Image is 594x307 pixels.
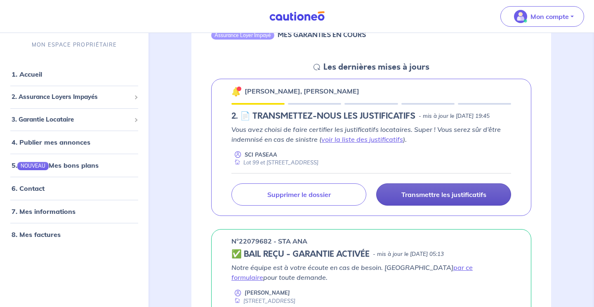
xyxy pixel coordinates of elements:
[12,230,61,239] a: 8. Mes factures
[3,111,145,127] div: 3. Garantie Locataire
[323,62,429,72] h5: Les dernières mises à jours
[231,111,511,121] div: state: DOCUMENTS-IN-PENDING, Context: NEW,CHOOSE-CERTIFICATE,RELATIONSHIP,LESSOR-DOCUMENTS
[245,289,290,297] p: [PERSON_NAME]
[3,203,145,220] div: 7. Mes informations
[267,190,331,199] p: Supprimer le dossier
[231,262,511,282] p: Notre équipe est à votre écoute en cas de besoin. [GEOGRAPHIC_DATA] pour toute demande.
[231,87,241,96] img: 🔔
[401,190,486,199] p: Transmettre les justificatifs
[373,250,444,258] p: - mis à jour le [DATE] 05:13
[231,249,370,259] h5: ✅ BAIL REÇU - GARANTIE ACTIVÉE
[32,41,117,49] p: MON ESPACE PROPRIÉTAIRE
[3,134,145,150] div: 4. Publier mes annonces
[500,6,584,27] button: illu_account_valid_menu.svgMon compte
[419,112,490,120] p: - mis à jour le [DATE] 19:45
[12,92,131,102] span: 2. Assurance Loyers Impayés
[231,183,366,206] a: Supprimer le dossier
[3,89,145,105] div: 2. Assurance Loyers Impayés
[12,70,42,78] a: 1. Accueil
[514,10,527,23] img: illu_account_valid_menu.svg
[231,249,511,259] div: state: CONTRACT-VALIDATED, Context: ,MAYBE-CERTIFICATE,,LESSOR-DOCUMENTS,IS-ODEALIM
[530,12,569,21] p: Mon compte
[3,180,145,197] div: 6. Contact
[12,161,99,169] a: 5.NOUVEAUMes bons plans
[231,236,307,246] p: n°22079682 - STA ANA
[266,11,328,21] img: Cautioneo
[12,115,131,124] span: 3. Garantie Locataire
[231,297,295,305] div: [STREET_ADDRESS]
[3,226,145,243] div: 8. Mes factures
[231,124,511,144] p: Vous avez choisi de faire certifier les justificatifs locataires. Super ! Vous serez sûr d’être i...
[12,207,75,216] a: 7. Mes informations
[321,135,403,143] a: voir la liste des justificatifs
[231,159,318,166] div: Lot 99 et [STREET_ADDRESS]
[12,184,45,192] a: 6. Contact
[3,157,145,173] div: 5.NOUVEAUMes bons plans
[12,138,90,146] a: 4. Publier mes annonces
[211,31,274,39] div: Assurance Loyer Impayé
[278,31,366,39] h6: MES GARANTIES EN COURS
[245,151,277,159] p: SCI PASEAA
[3,66,145,82] div: 1. Accueil
[376,183,511,206] a: Transmettre les justificatifs
[231,111,415,121] h5: 2.︎ 📄 TRANSMETTEZ-NOUS LES JUSTIFICATIFS
[245,86,359,96] p: [PERSON_NAME], [PERSON_NAME]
